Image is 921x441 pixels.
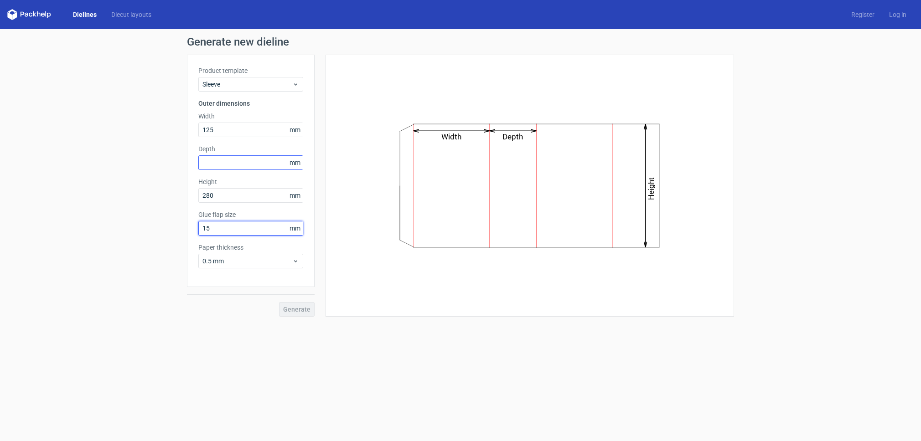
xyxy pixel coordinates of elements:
[442,132,462,141] text: Width
[198,66,303,75] label: Product template
[202,80,292,89] span: Sleeve
[198,99,303,108] h3: Outer dimensions
[287,221,303,235] span: mm
[287,189,303,202] span: mm
[202,256,292,266] span: 0.5 mm
[104,10,159,19] a: Diecut layouts
[503,132,523,141] text: Depth
[198,177,303,186] label: Height
[844,10,882,19] a: Register
[198,112,303,121] label: Width
[287,156,303,169] span: mm
[198,144,303,154] label: Depth
[198,210,303,219] label: Glue flap size
[187,36,734,47] h1: Generate new dieline
[882,10,914,19] a: Log in
[198,243,303,252] label: Paper thickness
[66,10,104,19] a: Dielines
[287,123,303,137] span: mm
[647,177,656,200] text: Height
